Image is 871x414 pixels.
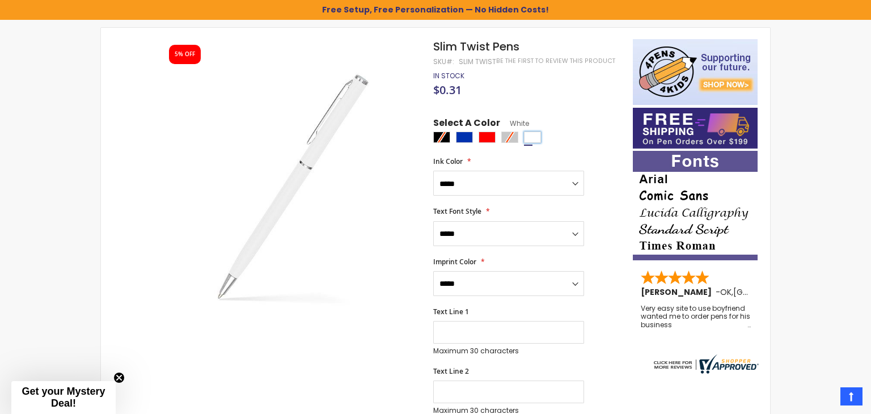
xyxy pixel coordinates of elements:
div: Red [479,132,496,143]
img: slim_twist_side_black_white_1.jpeg [159,56,418,315]
div: Get your Mystery Deal!Close teaser [11,381,116,414]
span: Slim Twist Pens [433,39,519,54]
div: 5% OFF [175,50,195,58]
span: White [500,119,529,128]
div: Very easy site to use boyfriend wanted me to order pens for his business [641,305,751,329]
span: OK [720,286,732,298]
div: Availability [433,71,464,81]
button: Close teaser [113,372,125,383]
img: 4pens 4 kids [633,39,758,105]
span: Select A Color [433,117,500,132]
span: Text Line 2 [433,366,469,376]
span: Get your Mystery Deal! [22,386,105,409]
span: Text Font Style [433,206,481,216]
span: $0.31 [433,82,462,98]
div: White [524,132,541,143]
span: Text Line 1 [433,307,469,316]
div: Blue [456,132,473,143]
a: Be the first to review this product [496,57,615,65]
img: font-personalization-examples [633,151,758,260]
strong: SKU [433,57,454,66]
span: Ink Color [433,157,463,166]
span: - , [716,286,817,298]
img: Free shipping on orders over $199 [633,108,758,149]
p: Maximum 30 characters [433,347,584,356]
span: In stock [433,71,464,81]
span: Imprint Color [433,257,476,267]
span: [PERSON_NAME] [641,286,716,298]
span: [GEOGRAPHIC_DATA] [733,286,817,298]
div: Slim Twist [459,57,496,66]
